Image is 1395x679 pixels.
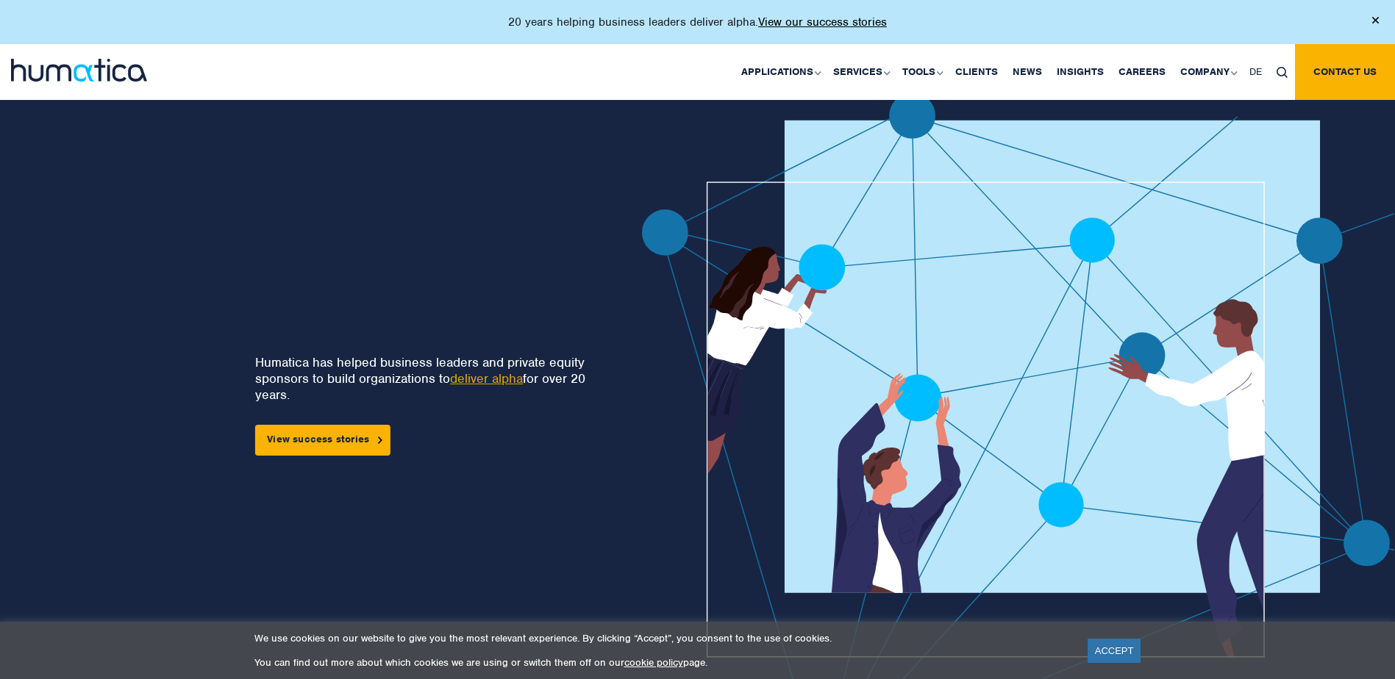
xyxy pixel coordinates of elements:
a: Contact us [1295,44,1395,100]
a: View our success stories [758,15,887,29]
a: Company [1173,44,1242,100]
p: 20 years helping business leaders deliver alpha. [508,15,887,29]
img: search_icon [1277,67,1288,78]
p: Humatica has helped business leaders and private equity sponsors to build organizations to for ov... [255,354,594,403]
img: arrowicon [378,436,382,443]
a: Careers [1111,44,1173,100]
a: News [1005,44,1049,100]
p: You can find out more about which cookies we are using or switch them off on our page. [254,656,1069,669]
a: Services [826,44,895,100]
img: logo [11,59,147,82]
a: DE [1242,44,1269,100]
a: View success stories [255,425,390,456]
p: We use cookies on our website to give you the most relevant experience. By clicking “Accept”, you... [254,632,1069,644]
a: ACCEPT [1088,639,1141,663]
a: cookie policy [624,656,683,669]
a: Tools [895,44,948,100]
a: Insights [1049,44,1111,100]
span: DE [1249,65,1262,78]
a: Clients [948,44,1005,100]
a: Applications [734,44,826,100]
a: deliver alpha [450,370,523,387]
